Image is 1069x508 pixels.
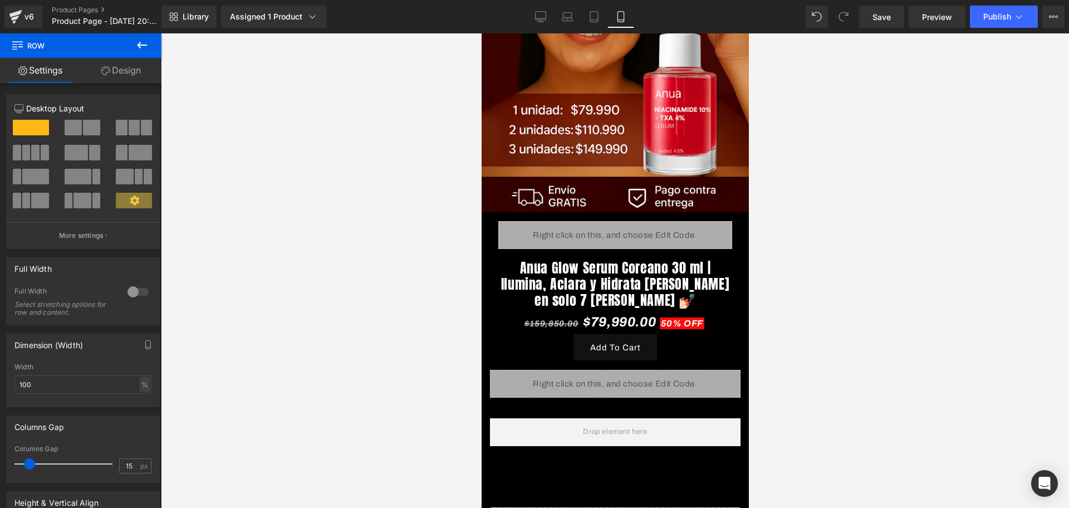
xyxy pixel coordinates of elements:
a: Design [81,58,161,83]
a: Desktop [527,6,554,28]
button: Redo [832,6,855,28]
span: $159,850.00 [43,286,97,295]
a: Laptop [554,6,581,28]
span: Product Page - [DATE] 20:50:17 [52,17,159,26]
a: Anua Glow Serum Coreano 30 ml | Ilumina, Aclara y Hidrata [PERSON_NAME] en solo 7 [PERSON_NAME] 💅🏻 [14,227,253,275]
span: OFF [202,285,222,295]
div: Assigned 1 Product [230,11,318,22]
span: 50% [179,285,200,295]
p: Desktop Layout [14,102,151,114]
div: Dimension (Width) [14,334,83,350]
button: Add To Cart [92,301,175,327]
span: Publish [983,12,1011,21]
div: Width [14,363,151,371]
span: px [140,462,150,470]
a: Product Pages [52,6,180,14]
div: Full Width [14,287,116,299]
div: Height & Vertical Align [14,492,99,507]
span: Row [11,33,122,58]
input: auto [14,375,151,394]
div: Select stretching options for row and content. [14,301,115,316]
a: Tablet [581,6,607,28]
span: Save [872,11,891,23]
button: Publish [970,6,1038,28]
div: Full Width [14,258,52,273]
div: % [140,377,150,392]
a: v6 [4,6,43,28]
button: More [1042,6,1065,28]
span: Preview [922,11,952,23]
div: Columns Gap [14,416,64,432]
a: Preview [909,6,965,28]
div: Columns Gap [14,445,151,453]
a: New Library [161,6,217,28]
p: More settings [59,231,104,241]
span: Library [183,12,209,22]
a: Mobile [607,6,634,28]
button: Undo [806,6,828,28]
div: v6 [22,9,36,24]
span: $79,990.00 [101,277,174,301]
button: More settings [7,222,159,248]
div: Open Intercom Messenger [1031,470,1058,497]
